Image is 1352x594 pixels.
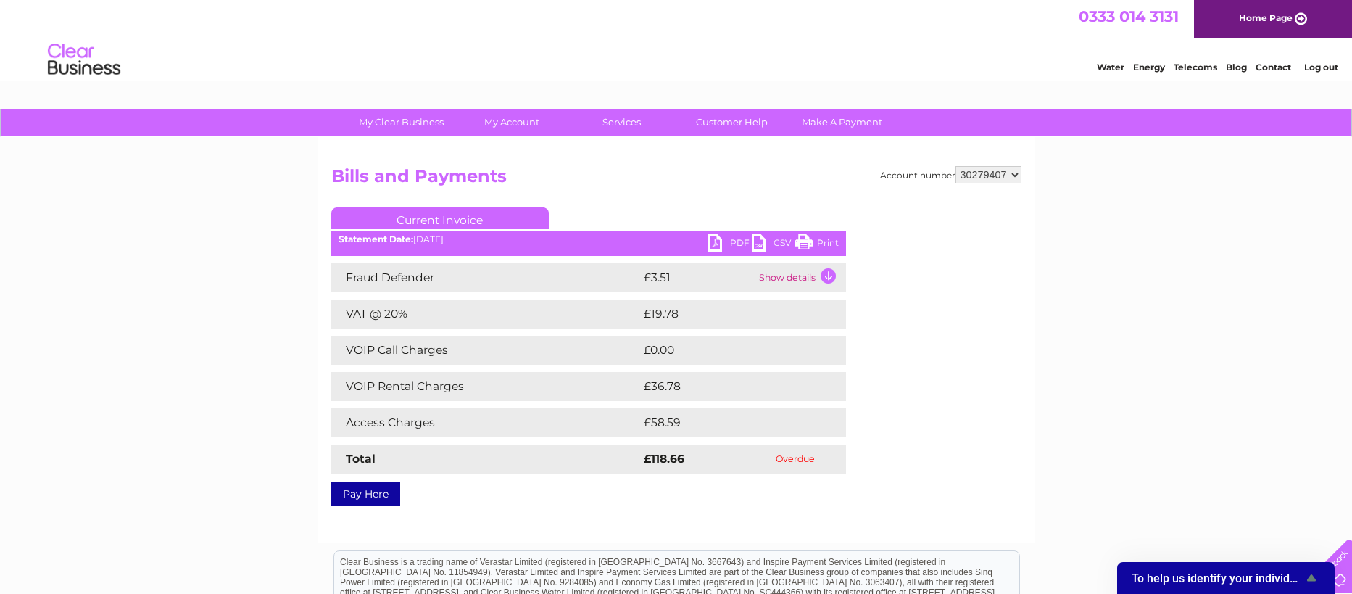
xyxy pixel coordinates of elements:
[47,38,121,82] img: logo.png
[782,109,902,136] a: Make A Payment
[745,445,846,474] td: Overdue
[331,234,846,244] div: [DATE]
[1133,62,1165,73] a: Energy
[644,452,684,466] strong: £118.66
[452,109,571,136] a: My Account
[341,109,461,136] a: My Clear Business
[331,207,549,229] a: Current Invoice
[752,234,795,255] a: CSV
[1174,62,1217,73] a: Telecoms
[331,263,640,292] td: Fraud Defender
[1132,569,1320,587] button: Show survey - To help us identify your individual feedback can you please enter your Business Name?
[640,300,816,329] td: £19.78
[1304,62,1338,73] a: Log out
[331,408,640,437] td: Access Charges
[334,8,1019,70] div: Clear Business is a trading name of Verastar Limited (registered in [GEOGRAPHIC_DATA] No. 3667643...
[1097,62,1124,73] a: Water
[755,263,846,292] td: Show details
[331,166,1021,194] h2: Bills and Payments
[331,300,640,329] td: VAT @ 20%
[331,482,400,506] a: Pay Here
[640,336,813,365] td: £0.00
[640,372,817,401] td: £36.78
[708,234,752,255] a: PDF
[331,336,640,365] td: VOIP Call Charges
[640,263,755,292] td: £3.51
[346,452,376,466] strong: Total
[1132,572,1303,585] span: To help us identify your individual feedback can you please enter your Business Name?
[1079,7,1179,25] a: 0333 014 3131
[562,109,681,136] a: Services
[640,408,817,437] td: £58.59
[880,166,1021,183] div: Account number
[339,234,413,244] b: Statement Date:
[331,372,640,401] td: VOIP Rental Charges
[795,234,839,255] a: Print
[1226,62,1247,73] a: Blog
[672,109,792,136] a: Customer Help
[1256,62,1291,73] a: Contact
